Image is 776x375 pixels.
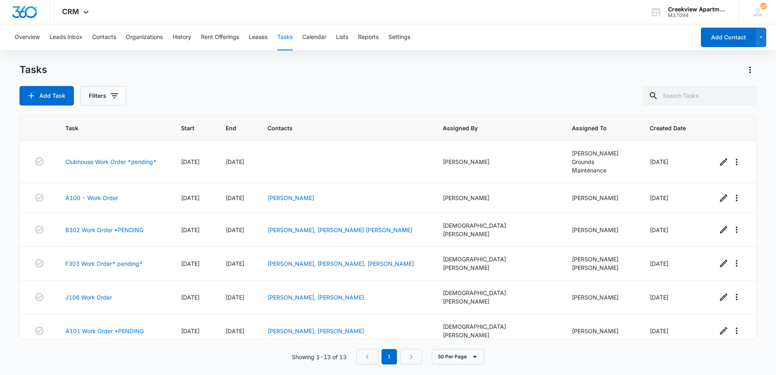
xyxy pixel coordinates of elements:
span: [DATE] [181,294,200,301]
div: [DEMOGRAPHIC_DATA][PERSON_NAME] [443,221,552,238]
span: [DATE] [226,158,244,165]
div: [PERSON_NAME] [572,293,630,302]
div: [PERSON_NAME] [572,327,630,335]
a: [PERSON_NAME], [PERSON_NAME] [PERSON_NAME] [267,226,412,233]
span: Task [65,124,150,132]
button: Reports [358,24,379,50]
span: [DATE] [181,260,200,267]
p: Showing 1-13 of 13 [292,353,347,361]
span: Created Date [650,124,686,132]
span: [DATE] [181,328,200,334]
span: Contacts [267,124,412,132]
span: 182 [760,3,767,9]
button: Organizations [126,24,163,50]
div: account name [668,6,727,13]
button: History [172,24,191,50]
a: F303 Work Order* pending* [65,259,143,268]
a: A100 - Work Order [65,194,118,202]
div: [PERSON_NAME] [572,263,630,272]
span: [DATE] [650,260,668,267]
button: 50 Per Page [432,349,484,364]
button: Add Task [19,86,74,106]
span: [DATE] [226,194,244,201]
div: [PERSON_NAME] [572,194,630,202]
span: [DATE] [650,158,668,165]
button: Leads Inbox [50,24,82,50]
div: Grounds Maintenance [572,157,630,175]
a: [PERSON_NAME], [PERSON_NAME] [267,294,364,301]
span: CRM [62,7,79,16]
a: J106 Work Order [65,293,112,302]
div: [PERSON_NAME] [572,226,630,234]
span: [DATE] [181,226,200,233]
h1: Tasks [19,64,47,76]
button: Lists [336,24,348,50]
span: [DATE] [226,328,244,334]
div: [PERSON_NAME] [443,157,552,166]
span: [DATE] [226,260,244,267]
span: [DATE] [650,328,668,334]
span: [DATE] [181,194,200,201]
span: Start [181,124,194,132]
div: [DEMOGRAPHIC_DATA][PERSON_NAME] [443,322,552,339]
div: [DEMOGRAPHIC_DATA][PERSON_NAME] [443,255,552,272]
span: [DATE] [650,226,668,233]
button: Calendar [302,24,326,50]
span: [DATE] [226,294,244,301]
a: B302 Work Order *PENDING [65,226,143,234]
button: Settings [388,24,410,50]
input: Search Tasks [642,86,757,106]
button: Actions [744,63,757,76]
button: Overview [15,24,40,50]
span: [DATE] [650,194,668,201]
nav: Pagination [356,349,422,364]
button: Leases [249,24,267,50]
button: Add Contact [701,28,756,47]
span: [DATE] [181,158,200,165]
em: 1 [382,349,397,364]
button: Contacts [92,24,116,50]
a: [PERSON_NAME] [267,194,314,201]
span: Assigned To [572,124,619,132]
span: Assigned By [443,124,541,132]
span: [DATE] [226,226,244,233]
span: End [226,124,236,132]
div: notifications count [760,3,767,9]
a: [PERSON_NAME], [PERSON_NAME] [267,328,364,334]
div: [PERSON_NAME] [572,255,630,263]
div: account id [668,13,727,18]
button: Rent Offerings [201,24,239,50]
div: [DEMOGRAPHIC_DATA][PERSON_NAME] [443,289,552,306]
div: [PERSON_NAME] [572,149,630,157]
button: Tasks [277,24,293,50]
div: [PERSON_NAME] [443,194,552,202]
button: Filters [80,86,126,106]
a: A101 Work Order *PENDING [65,327,144,335]
a: [PERSON_NAME], [PERSON_NAME], [PERSON_NAME] [267,260,414,267]
span: [DATE] [650,294,668,301]
a: Clubhouse Work Order *pending* [65,157,157,166]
